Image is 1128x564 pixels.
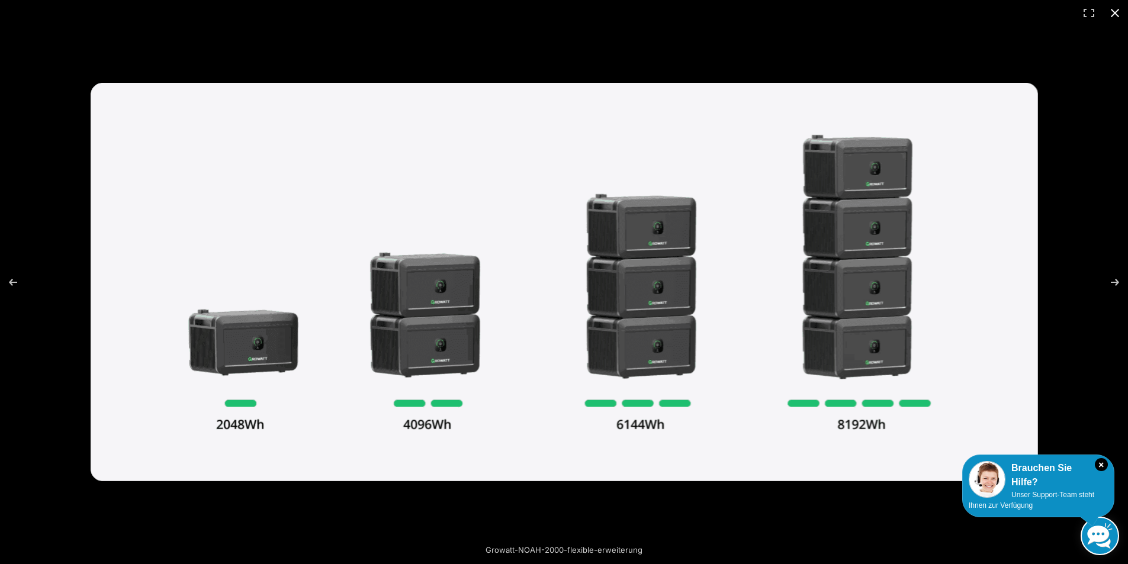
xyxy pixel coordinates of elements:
img: growatt noah 2000 flexible erweiterung scaled [91,83,1038,481]
div: Brauchen Sie Hilfe? [969,461,1108,489]
img: Customer service [969,461,1005,498]
span: Unser Support-Team steht Ihnen zur Verfügung [969,491,1094,510]
i: Schließen [1095,458,1108,471]
div: Growatt-NOAH-2000-flexible-erweiterung [440,538,689,562]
